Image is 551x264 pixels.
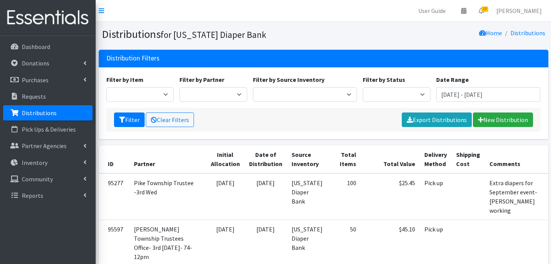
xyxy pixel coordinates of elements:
[22,43,50,51] p: Dashboard
[412,3,452,18] a: User Guide
[3,188,93,203] a: Reports
[485,145,551,173] th: Comments
[327,145,361,173] th: Total Items
[436,75,469,84] label: Date Range
[485,173,551,220] td: Extra diapers for September event- [PERSON_NAME] working
[22,59,49,67] p: Donations
[452,145,485,173] th: Shipping Cost
[510,29,545,37] a: Distributions
[473,112,533,127] a: New Distribution
[3,5,93,31] img: HumanEssentials
[99,145,129,173] th: ID
[206,173,245,220] td: [DATE]
[22,109,57,117] p: Distributions
[22,76,49,84] p: Purchases
[287,173,327,220] td: [US_STATE] Diaper Bank
[436,87,541,102] input: January 1, 2011 - December 31, 2011
[22,192,43,199] p: Reports
[206,145,245,173] th: Initial Allocation
[420,145,452,173] th: Delivery Method
[99,173,129,220] td: 95277
[402,112,472,127] a: Export Distributions
[473,3,490,18] a: 19
[3,138,93,153] a: Partner Agencies
[161,29,266,40] small: for [US_STATE] Diaper Bank
[22,142,67,150] p: Partner Agencies
[361,173,420,220] td: $25.45
[3,89,93,104] a: Requests
[22,93,46,100] p: Requests
[245,145,287,173] th: Date of Distribution
[3,155,93,170] a: Inventory
[490,3,548,18] a: [PERSON_NAME]
[102,28,321,41] h1: Distributions
[22,175,53,183] p: Community
[420,173,452,220] td: Pick up
[22,159,47,166] p: Inventory
[3,39,93,54] a: Dashboard
[3,122,93,137] a: Pick Ups & Deliveries
[3,72,93,88] a: Purchases
[146,112,194,127] a: Clear Filters
[245,173,287,220] td: [DATE]
[253,75,324,84] label: Filter by Source Inventory
[129,173,206,220] td: Pike Township Trustee -3rd Wed
[361,145,420,173] th: Total Value
[22,125,76,133] p: Pick Ups & Deliveries
[363,75,405,84] label: Filter by Status
[481,7,488,12] span: 19
[129,145,206,173] th: Partner
[3,105,93,121] a: Distributions
[3,55,93,71] a: Donations
[287,145,327,173] th: Source Inventory
[3,171,93,187] a: Community
[114,112,145,127] button: Filter
[106,54,160,62] h3: Distribution Filters
[327,173,361,220] td: 100
[106,75,143,84] label: Filter by Item
[479,29,502,37] a: Home
[179,75,224,84] label: Filter by Partner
